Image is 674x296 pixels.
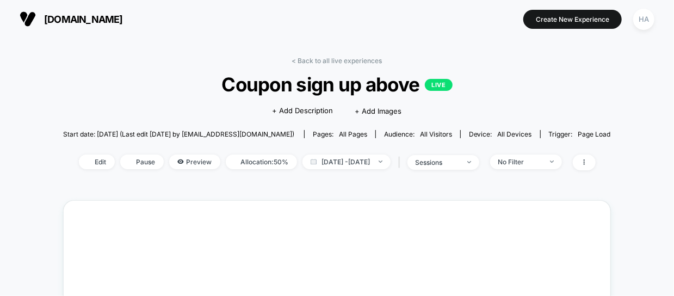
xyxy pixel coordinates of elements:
button: [DOMAIN_NAME] [16,10,126,28]
a: < Back to all live experiences [292,57,382,65]
div: Audience: [384,130,452,138]
button: Create New Experience [523,10,622,29]
span: + Add Description [272,106,333,116]
img: Visually logo [20,11,36,27]
img: end [550,161,554,163]
span: Page Load [578,130,611,138]
div: sessions [416,158,459,166]
div: HA [633,9,654,30]
img: calendar [311,159,317,164]
span: [DOMAIN_NAME] [44,14,123,25]
span: Device: [460,130,540,138]
span: Start date: [DATE] (Last edit [DATE] by [EMAIL_ADDRESS][DOMAIN_NAME]) [63,130,294,138]
span: Preview [169,155,220,169]
span: Edit [79,155,115,169]
button: HA [630,8,658,30]
div: No Filter [498,158,542,166]
div: Trigger: [549,130,611,138]
span: All Visitors [420,130,452,138]
span: Coupon sign up above [91,73,584,96]
span: Pause [120,155,164,169]
span: all devices [498,130,532,138]
span: all pages [339,130,367,138]
span: | [396,155,407,170]
p: LIVE [425,79,452,91]
img: end [379,161,382,163]
span: + Add Images [355,107,401,115]
img: end [467,161,471,163]
span: Allocation: 50% [226,155,297,169]
span: [DATE] - [DATE] [302,155,391,169]
div: Pages: [313,130,367,138]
